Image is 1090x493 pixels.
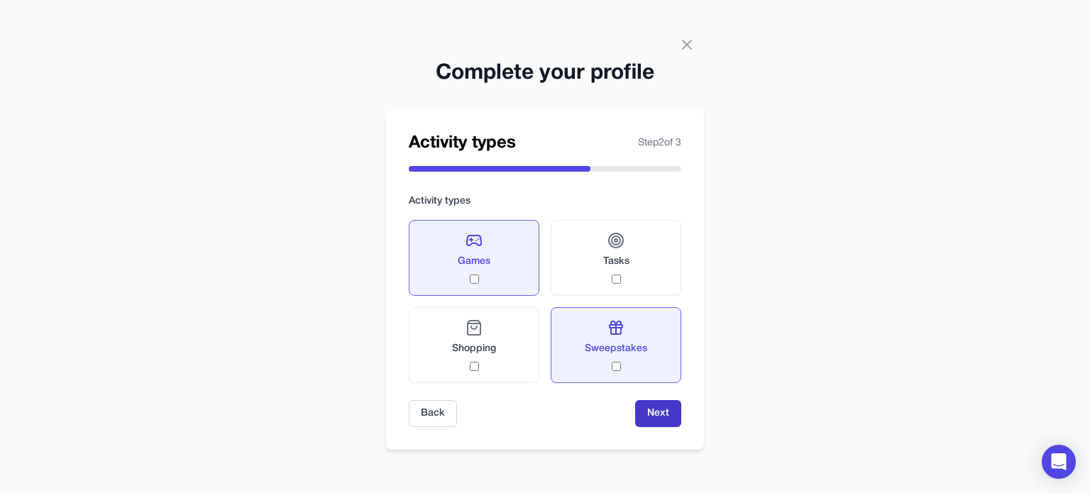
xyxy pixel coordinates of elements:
div: Open Intercom Messenger [1042,445,1076,479]
button: Back [409,400,457,427]
input: Sweepstakes [612,362,621,371]
span: Sweepstakes [585,342,647,356]
h2: Activity types [409,132,516,155]
span: Games [458,255,490,269]
input: Shopping [470,362,479,371]
span: Shopping [452,342,496,356]
input: Games [470,275,479,284]
label: Activity types [409,194,681,209]
button: Next [635,400,681,427]
span: Step 2 of 3 [638,136,681,150]
input: Tasks [612,275,621,284]
h2: Complete your profile [386,61,704,87]
span: Tasks [603,255,629,269]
